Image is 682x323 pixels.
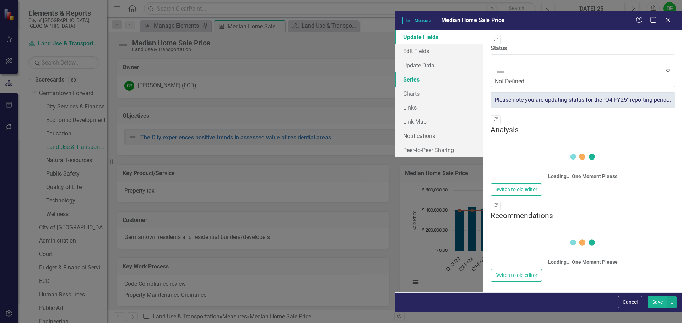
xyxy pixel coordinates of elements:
div: Please note you are updating status for the "Q4-FY25" reporting period. [491,92,675,108]
a: Notifications [395,129,483,143]
a: Update Data [395,58,483,72]
a: Edit Fields [395,44,483,58]
button: Save [648,296,667,308]
div: Loading... One Moment Please [548,173,618,180]
legend: Analysis [491,124,675,135]
label: Status [491,44,675,52]
div: Not Defined [495,78,591,86]
img: Not Defined [495,66,506,78]
span: Measure [402,17,434,24]
button: Switch to old editor [491,183,542,196]
a: Charts [395,87,483,101]
span: Median Home Sale Price [441,17,504,23]
button: Switch to old editor [491,269,542,282]
button: Cancel [618,296,642,308]
a: Update Fields [395,30,483,44]
a: Link Map [395,115,483,129]
a: Series [395,72,483,87]
legend: Recommendations [491,210,675,221]
a: Peer-to-Peer Sharing [395,143,483,157]
a: Links [395,100,483,115]
div: Loading... One Moment Please [548,258,618,266]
